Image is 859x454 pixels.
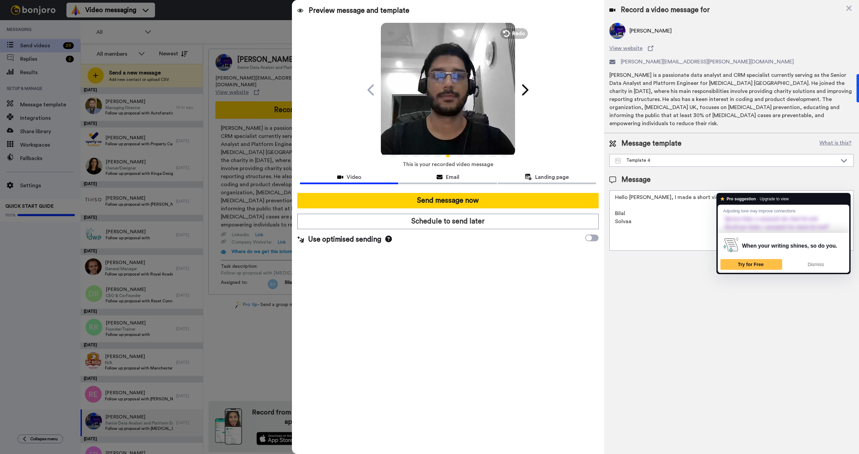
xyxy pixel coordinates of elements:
[29,18,102,25] p: Hi [PERSON_NAME], We hope you and your customers have been having a great time with [PERSON_NAME]...
[621,58,794,66] span: [PERSON_NAME][EMAIL_ADDRESS][PERSON_NAME][DOMAIN_NAME]
[446,173,459,181] span: Email
[308,235,381,245] span: Use optimised sending
[403,157,493,172] span: This is your recorded video message
[10,13,124,36] div: message notification from Amy, 1w ago. Hi Bilal, We hope you and your customers have been having ...
[609,190,854,251] textarea: To enrich screen reader interactions, please activate Accessibility in Grammarly extension settings
[609,44,854,52] a: View website
[615,158,621,163] img: Message-temps.svg
[621,175,651,185] span: Message
[609,44,643,52] span: View website
[297,193,598,208] button: Send message now
[609,71,854,128] div: [PERSON_NAME] is a passionate data analyst and CRM specialist currently serving as the Senior Dat...
[535,173,569,181] span: Landing page
[297,214,598,229] button: Schedule to send later
[29,25,102,31] p: Message from Amy, sent 1w ago
[817,139,854,149] button: What is this?
[621,139,681,149] span: Message template
[15,19,26,30] img: Profile image for Amy
[615,157,837,164] div: Template 4
[347,173,361,181] span: Video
